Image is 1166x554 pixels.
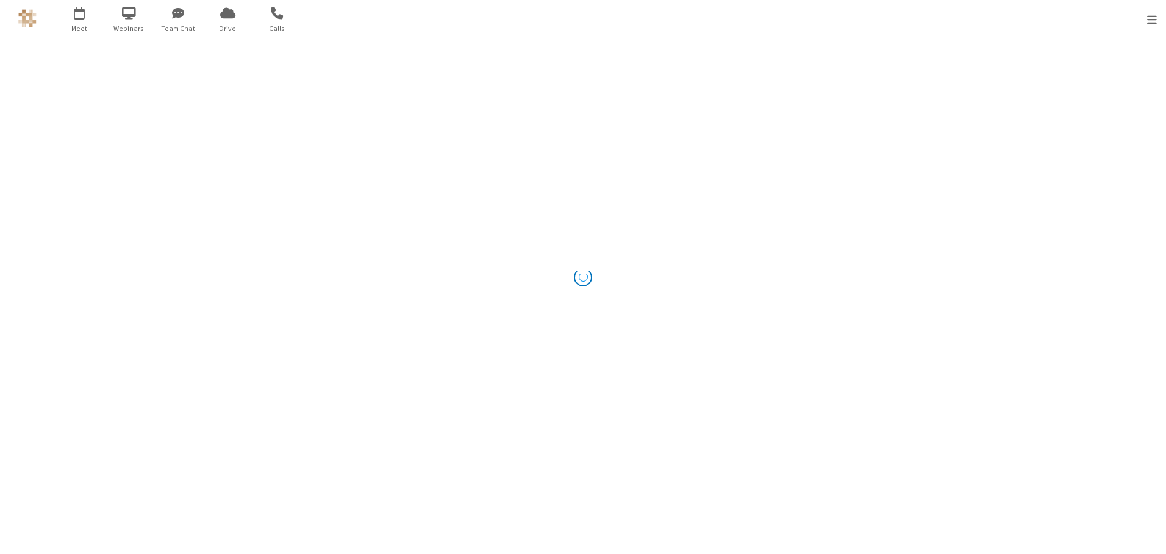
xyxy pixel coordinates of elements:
[156,23,201,34] span: Team Chat
[254,23,300,34] span: Calls
[106,23,152,34] span: Webinars
[57,23,102,34] span: Meet
[18,9,37,27] img: QA Selenium DO NOT DELETE OR CHANGE
[205,23,251,34] span: Drive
